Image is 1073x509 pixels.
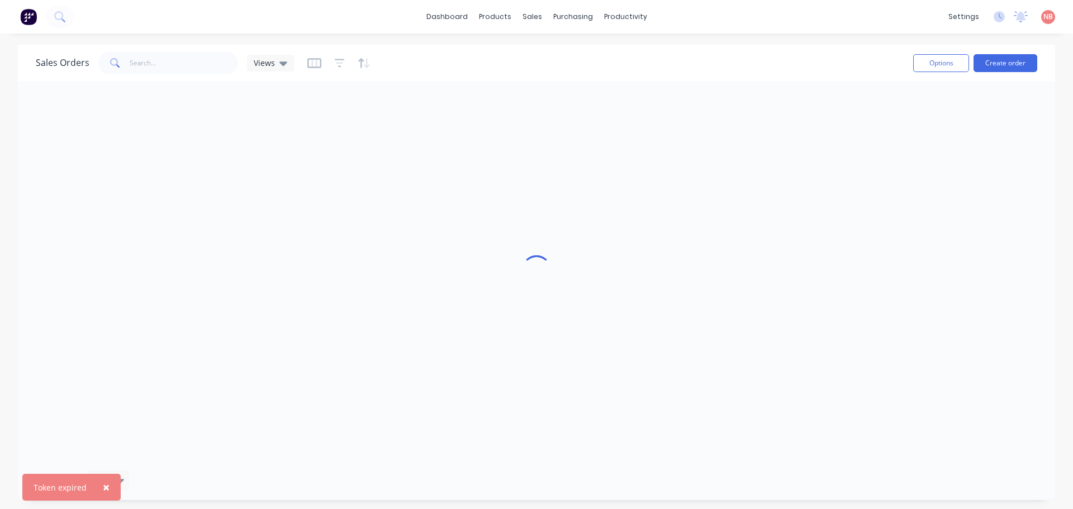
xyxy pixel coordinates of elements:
div: sales [517,8,548,25]
div: Token expired [34,482,87,493]
img: Factory [20,8,37,25]
div: purchasing [548,8,599,25]
span: × [103,479,110,495]
button: Create order [974,54,1037,72]
span: NB [1043,12,1053,22]
a: dashboard [421,8,473,25]
h1: Sales Orders [36,58,89,68]
span: Views [254,57,275,69]
button: Options [913,54,969,72]
div: productivity [599,8,653,25]
div: settings [943,8,985,25]
div: products [473,8,517,25]
button: Close [92,474,121,501]
input: Search... [130,52,239,74]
